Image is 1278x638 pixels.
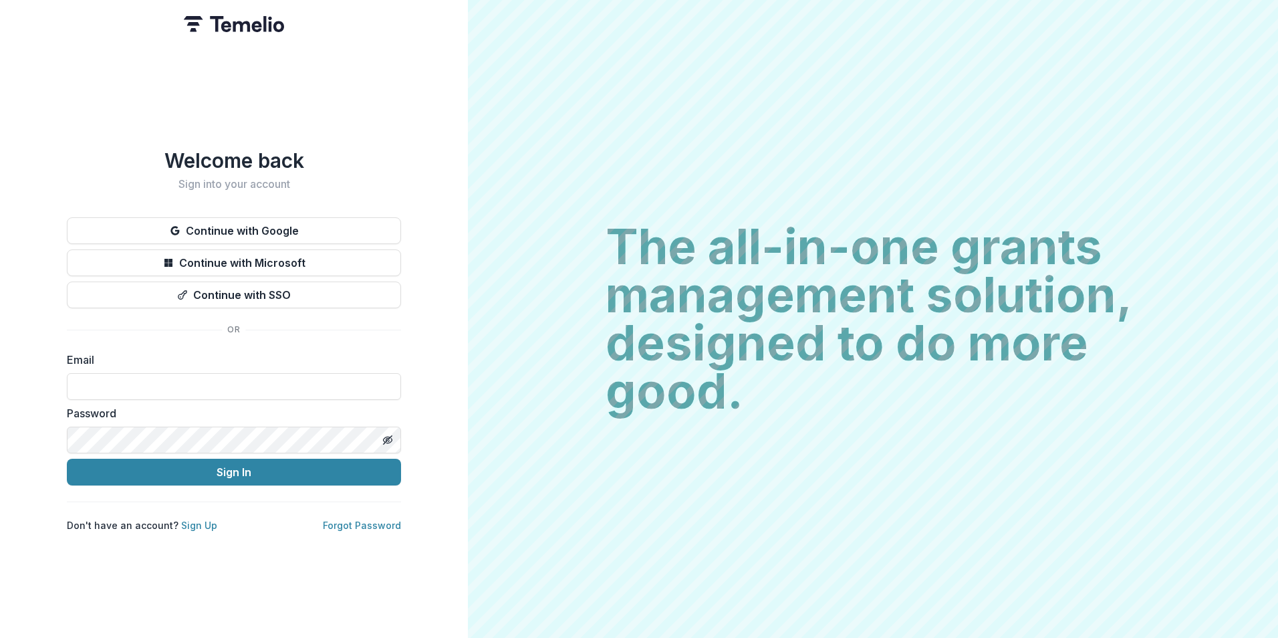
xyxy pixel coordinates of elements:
h1: Welcome back [67,148,401,173]
button: Continue with Google [67,217,401,244]
a: Forgot Password [323,520,401,531]
button: Continue with SSO [67,282,401,308]
button: Sign In [67,459,401,486]
img: Temelio [184,16,284,32]
label: Email [67,352,393,368]
button: Continue with Microsoft [67,249,401,276]
a: Sign Up [181,520,217,531]
h2: Sign into your account [67,178,401,191]
button: Toggle password visibility [377,429,398,451]
p: Don't have an account? [67,518,217,532]
label: Password [67,405,393,421]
